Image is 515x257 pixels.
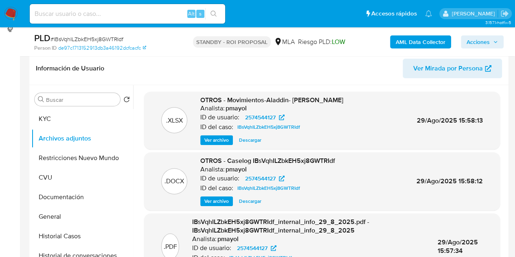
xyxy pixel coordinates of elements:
button: Restricciones Nuevo Mundo [31,148,133,168]
span: 2574544127 [237,243,267,253]
a: Salir [500,9,509,18]
span: IBsVqhILZbkEH5xj8GWTRIdf [237,122,300,132]
h6: pmayol [217,235,239,243]
span: 2574544127 [245,174,276,183]
span: LOW [332,37,345,46]
p: .XLSX [166,116,183,125]
b: Person ID [34,44,57,52]
p: .DOCX [164,177,184,186]
button: Volver al orden por defecto [123,96,130,105]
h6: pmayol [226,165,247,174]
p: ID de usuario: [192,244,231,252]
button: CVU [31,168,133,187]
input: Buscar [46,96,117,103]
p: nicolas.fernandezallen@mercadolibre.com [451,10,497,18]
input: Buscar usuario o caso... [30,9,225,19]
button: Ver archivo [200,135,233,145]
a: IBsVqhILZbkEH5xj8GWTRIdf [234,122,303,132]
button: Archivos adjuntos [31,129,133,148]
p: STANDBY - ROI PROPOSAL [193,36,271,48]
p: Analista: [200,165,225,174]
button: Historial Casos [31,226,133,246]
span: Alt [188,10,195,18]
p: .PDF [164,242,177,251]
p: ID de usuario: [200,174,239,182]
p: ID del caso: [200,184,233,192]
button: General [31,207,133,226]
span: 3.157.1-hotfix-5 [485,19,511,26]
span: OTROS - Movimientos-Aladdin- [PERSON_NAME] [200,95,343,105]
p: Analista: [192,235,217,243]
span: # IBsVqhILZbkEH5xj8GWTRIdf [50,35,123,43]
button: AML Data Collector [390,35,451,48]
span: Ver Mirada por Persona [413,59,483,78]
a: IBsVqhILZbkEH5xj8GWTRIdf [234,183,303,193]
a: de97c1713152913db3a46192dcfcacfc [58,44,146,52]
button: Descargar [235,196,265,206]
span: IBsVqhILZbkEH5xj8GWTRIdf [237,183,300,193]
span: Descargar [239,136,261,144]
button: Acciones [461,35,504,48]
button: search-icon [205,8,222,20]
a: Notificaciones [425,10,432,17]
button: KYC [31,109,133,129]
a: 2574544127 [240,174,289,183]
a: 2574544127 [232,243,281,253]
a: 2574544127 [240,112,289,122]
p: ID del caso: [200,123,233,131]
span: Accesos rápidos [371,9,417,18]
b: AML Data Collector [396,35,445,48]
div: MLA [274,37,295,46]
span: 29/Ago/2025 15:57:34 [437,237,478,256]
span: s [199,10,202,18]
span: OTROS - Caselog IBsVqhILZbkEH5xj8GWTRIdf [200,156,335,165]
h1: Información de Usuario [36,64,104,72]
p: Analista: [200,104,225,112]
span: 2574544127 [245,112,276,122]
span: Acciones [467,35,490,48]
h6: pmayol [226,104,247,112]
button: Ver Mirada por Persona [403,59,502,78]
span: 29/Ago/2025 15:58:13 [417,116,483,125]
span: Ver archivo [204,197,229,205]
span: Riesgo PLD: [298,37,345,46]
b: PLD [34,31,50,44]
span: 29/Ago/2025 15:58:12 [416,176,483,186]
span: IBsVqhILZbkEH5xj8GWTRIdf_internal_info_29_8_2025.pdf - IBsVqhILZbkEH5xj8GWTRIdf_internal_info_29_... [192,217,369,235]
button: Descargar [235,135,265,145]
p: ID de usuario: [200,113,239,121]
button: Buscar [38,96,44,103]
span: Descargar [239,197,261,205]
button: Documentación [31,187,133,207]
button: Ver archivo [200,196,233,206]
span: Ver archivo [204,136,229,144]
